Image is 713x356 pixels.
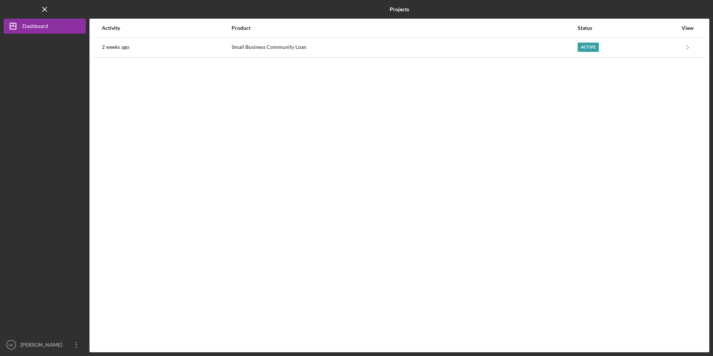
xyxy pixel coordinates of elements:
[4,19,86,34] button: Dashboard
[578,43,599,52] div: Active
[4,337,86,352] button: ML[PERSON_NAME]
[390,6,409,12] b: Projects
[232,38,577,57] div: Small Business Community Loan
[22,19,48,35] div: Dashboard
[9,343,14,347] text: ML
[678,25,697,31] div: View
[102,25,231,31] div: Activity
[578,25,678,31] div: Status
[232,25,577,31] div: Product
[19,337,67,354] div: [PERSON_NAME]
[102,44,129,50] time: 2025-09-18 21:21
